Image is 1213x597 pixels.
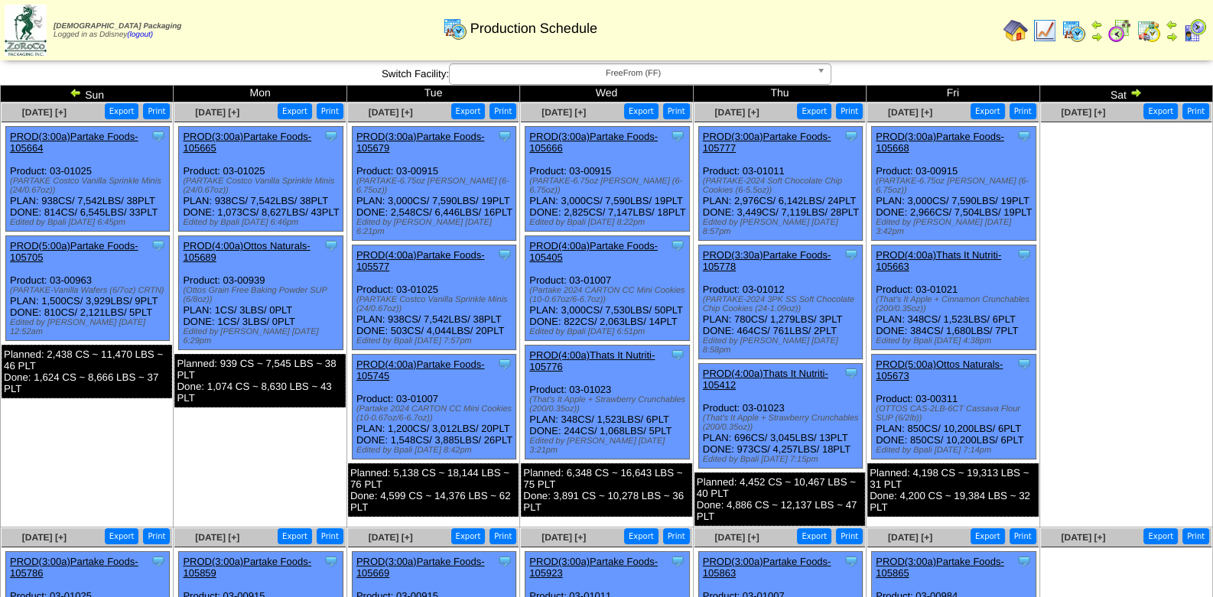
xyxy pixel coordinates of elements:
img: calendarprod.gif [1062,18,1086,43]
span: [DATE] [+] [22,532,67,543]
div: Product: 03-01023 PLAN: 348CS / 1,523LBS / 6PLT DONE: 244CS / 1,068LBS / 5PLT [525,346,689,459]
button: Print [663,528,690,544]
img: arrowleft.gif [1166,18,1178,31]
img: Tooltip [670,553,685,569]
img: Tooltip [324,553,339,569]
div: Edited by [PERSON_NAME] [DATE] 3:21pm [529,436,688,455]
a: PROD(3:00a)Partake Foods-105668 [876,131,1004,154]
a: PROD(3:30a)Partake Foods-105778 [703,249,831,272]
img: Tooltip [1016,356,1032,372]
img: arrowright.gif [1130,86,1142,99]
div: Edited by [PERSON_NAME] [DATE] 6:21pm [356,218,515,236]
button: Export [451,103,486,119]
a: PROD(4:00a)Partake Foods-105745 [356,359,485,381]
div: Product: 03-01025 PLAN: 938CS / 7,542LBS / 38PLT DONE: 814CS / 6,545LBS / 33PLT [6,127,170,232]
div: Edited by Bpali [DATE] 6:46pm [183,218,342,227]
div: (Partake 2024 CARTON CC Mini Cookies (10-0.67oz/6-6.7oz)) [529,286,688,304]
a: PROD(5:00a)Ottos Naturals-105673 [876,359,1003,381]
img: home.gif [1003,18,1028,43]
div: Edited by Bpali [DATE] 7:14pm [876,446,1035,455]
div: Product: 03-01007 PLAN: 3,000CS / 7,530LBS / 50PLT DONE: 822CS / 2,063LBS / 14PLT [525,236,689,341]
div: Edited by Bpali [DATE] 7:15pm [703,455,862,464]
button: Print [1182,103,1209,119]
button: Export [971,528,1005,544]
button: Print [317,103,343,119]
a: [DATE] [+] [1061,107,1105,118]
a: PROD(3:00a)Partake Foods-105679 [356,131,485,154]
span: Logged in as Ddisney [54,22,181,39]
img: calendarcustomer.gif [1182,18,1207,43]
div: (Partake 2024 CARTON CC Mini Cookies (10-0.67oz/6-6.7oz)) [356,404,515,423]
img: Tooltip [151,238,166,253]
div: Product: 03-01021 PLAN: 348CS / 1,523LBS / 6PLT DONE: 384CS / 1,680LBS / 7PLT [872,245,1036,350]
td: Tue [346,86,519,102]
a: PROD(3:00a)Partake Foods-105666 [529,131,658,154]
a: [DATE] [+] [195,107,239,118]
div: (Ottos Grain Free Baking Powder SUP (6/8oz)) [183,286,342,304]
img: arrowleft.gif [1091,18,1103,31]
div: Product: 03-01025 PLAN: 938CS / 7,542LBS / 38PLT DONE: 503CS / 4,044LBS / 20PLT [352,245,515,350]
button: Print [317,528,343,544]
div: Product: 03-00915 PLAN: 3,000CS / 7,590LBS / 19PLT DONE: 2,966CS / 7,504LBS / 19PLT [872,127,1036,241]
a: PROD(3:00a)Partake Foods-105786 [10,556,138,579]
span: [DATE] [+] [541,107,586,118]
a: PROD(4:00a)Thats It Nutriti-105412 [703,368,828,391]
span: [DATE] [+] [541,532,586,543]
a: PROD(4:00a)Ottos Naturals-105689 [183,240,310,263]
a: PROD(3:00a)Partake Foods-105923 [529,556,658,579]
a: PROD(3:00a)Partake Foods-105859 [183,556,311,579]
a: [DATE] [+] [714,532,759,543]
button: Export [624,103,659,119]
div: (That's It Apple + Cinnamon Crunchables (200/0.35oz)) [876,295,1035,313]
div: Product: 03-01011 PLAN: 2,976CS / 6,142LBS / 24PLT DONE: 3,449CS / 7,119LBS / 28PLT [698,127,862,241]
div: Edited by Bpali [DATE] 6:45pm [10,218,169,227]
div: Edited by [PERSON_NAME] [DATE] 8:58pm [703,336,862,355]
a: [DATE] [+] [195,532,239,543]
button: Export [797,528,831,544]
a: [DATE] [+] [369,532,413,543]
span: [DATE] [+] [888,532,932,543]
img: Tooltip [670,238,685,253]
button: Export [624,528,659,544]
img: Tooltip [324,128,339,144]
div: Edited by Bpali [DATE] 4:38pm [876,336,1035,346]
div: Planned: 5,138 CS ~ 18,144 LBS ~ 76 PLT Done: 4,599 CS ~ 14,376 LBS ~ 62 PLT [348,463,519,517]
img: Tooltip [844,553,859,569]
div: (PARTAKE-2024 Soft Chocolate Chip Cookies (6-5.5oz)) [703,177,862,195]
img: line_graph.gif [1033,18,1057,43]
img: Tooltip [497,128,512,144]
img: calendarprod.gif [443,16,467,41]
div: (PARTAKE-2024 3PK SS Soft Chocolate Chip Cookies (24-1.09oz)) [703,295,862,313]
span: Production Schedule [470,21,597,37]
button: Print [1182,528,1209,544]
a: (logout) [127,31,153,39]
td: Wed [520,86,693,102]
button: Print [1010,103,1036,119]
img: arrowright.gif [1166,31,1178,43]
button: Export [1143,103,1178,119]
a: [DATE] [+] [714,107,759,118]
div: Edited by [PERSON_NAME] [DATE] 12:52am [10,318,169,336]
button: Print [489,103,516,119]
div: (PARTAKE Costco Vanilla Sprinkle Minis (24/0.67oz)) [10,177,169,195]
button: Print [143,528,170,544]
a: PROD(3:00a)Partake Foods-105669 [356,556,485,579]
img: Tooltip [670,347,685,362]
div: Edited by Bpali [DATE] 6:51pm [529,327,688,336]
div: Edited by Bpali [DATE] 8:22pm [529,218,688,227]
div: Planned: 939 CS ~ 7,545 LBS ~ 38 PLT Done: 1,074 CS ~ 8,630 LBS ~ 43 PLT [174,354,345,407]
a: PROD(4:00a)Thats It Nutriti-105663 [876,249,1001,272]
a: PROD(3:00a)Partake Foods-105777 [703,131,831,154]
div: (PARTAKE-Vanilla Wafers (6/7oz) CRTN) [10,286,169,295]
img: Tooltip [844,365,859,381]
img: zoroco-logo-small.webp [5,5,47,56]
button: Print [663,103,690,119]
div: Product: 03-00939 PLAN: 1CS / 3LBS / 0PLT DONE: 1CS / 3LBS / 0PLT [179,236,343,350]
a: [DATE] [+] [888,107,932,118]
img: Tooltip [844,247,859,262]
button: Export [797,103,831,119]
